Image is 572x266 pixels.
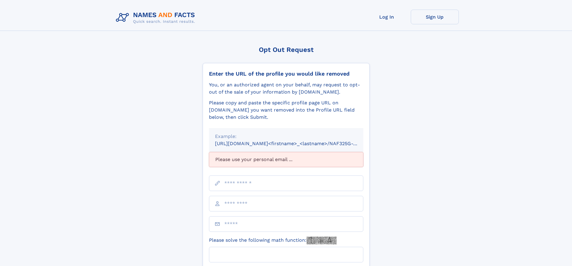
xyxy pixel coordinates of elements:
a: Sign Up [411,10,459,24]
div: Example: [215,133,357,140]
a: Log In [363,10,411,24]
label: Please solve the following math function: [209,237,337,244]
img: Logo Names and Facts [113,10,200,26]
div: Opt Out Request [203,46,370,53]
div: You, or an authorized agent on your behalf, may request to opt-out of the sale of your informatio... [209,81,363,96]
small: [URL][DOMAIN_NAME]<firstname>_<lastname>/NAF325G-xxxxxxxx [215,141,375,146]
div: Please use your personal email ... [209,152,363,167]
div: Enter the URL of the profile you would like removed [209,70,363,77]
div: Please copy and paste the specific profile page URL on [DOMAIN_NAME] you want removed into the Pr... [209,99,363,121]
